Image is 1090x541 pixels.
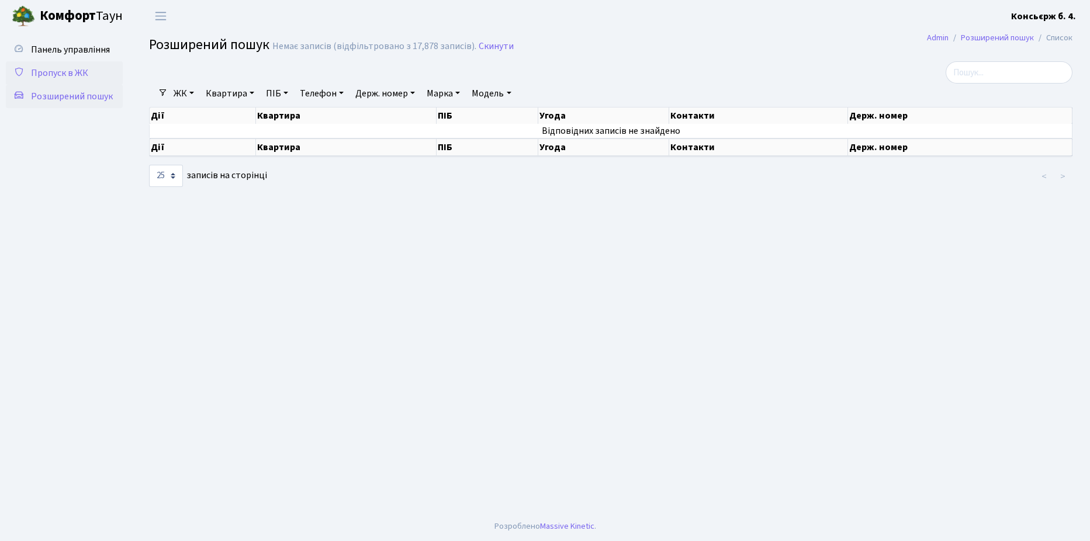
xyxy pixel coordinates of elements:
[6,38,123,61] a: Панель управління
[31,90,113,103] span: Розширений пошук
[351,84,420,103] a: Держ. номер
[40,6,123,26] span: Таун
[149,34,269,55] span: Розширений пошук
[150,107,256,124] th: Дії
[256,138,437,156] th: Квартира
[201,84,259,103] a: Квартира
[150,124,1072,138] td: Відповідних записів не знайдено
[538,107,669,124] th: Угода
[479,41,514,52] a: Скинути
[494,520,596,533] div: Розроблено .
[31,67,88,79] span: Пропуск в ЖК
[150,138,256,156] th: Дії
[149,165,183,187] select: записів на сторінці
[1034,32,1072,44] li: Список
[40,6,96,25] b: Комфорт
[437,107,538,124] th: ПІБ
[149,165,267,187] label: записів на сторінці
[6,61,123,85] a: Пропуск в ЖК
[848,107,1072,124] th: Держ. номер
[272,41,476,52] div: Немає записів (відфільтровано з 17,878 записів).
[422,84,465,103] a: Марка
[261,84,293,103] a: ПІБ
[256,107,437,124] th: Квартира
[1011,10,1076,23] b: Консьєрж б. 4.
[1011,9,1076,23] a: Консьєрж б. 4.
[538,138,669,156] th: Угода
[169,84,199,103] a: ЖК
[946,61,1072,84] input: Пошук...
[6,85,123,108] a: Розширений пошук
[12,5,35,28] img: logo.png
[31,43,110,56] span: Панель управління
[540,520,594,532] a: Massive Kinetic
[848,138,1072,156] th: Держ. номер
[961,32,1034,44] a: Розширений пошук
[437,138,538,156] th: ПІБ
[669,138,849,156] th: Контакти
[909,26,1090,50] nav: breadcrumb
[146,6,175,26] button: Переключити навігацію
[467,84,515,103] a: Модель
[295,84,348,103] a: Телефон
[927,32,949,44] a: Admin
[669,107,849,124] th: Контакти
